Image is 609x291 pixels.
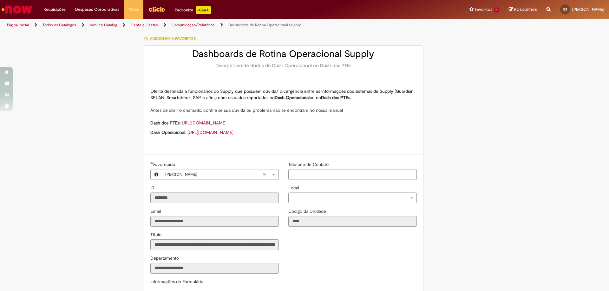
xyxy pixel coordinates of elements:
div: Divergência de dados do Dash Operacional ou Dash dos PTEs [150,62,417,69]
span: Somente leitura - Email [150,208,162,214]
label: Informações de Formulário [150,279,203,284]
span: 11 [494,7,499,13]
strong: Dash dos PTEs. [321,95,351,100]
span: Oferta destinada a funcionários do Supply que possuem dúvida/ divergência entre as informações do... [150,88,415,100]
input: Departamento [150,263,279,274]
input: Email [150,216,279,227]
img: click_logo_yellow_360x200.png [148,4,165,14]
a: [URL][DOMAIN_NAME] [180,120,226,126]
a: Gente e Gestão [131,22,158,28]
abbr: Limpar campo Favorecido [259,169,269,180]
span: Favorecido, Erik Henrique Dos Santos [153,161,176,167]
a: Comunicação/Relatórios [172,22,215,28]
a: [URL][DOMAIN_NAME] [187,130,233,135]
span: [PERSON_NAME] [572,7,604,12]
label: Somente leitura - Título [150,231,163,238]
span: Somente leitura - Departamento [150,255,180,261]
input: ID [150,193,279,203]
input: Telefone de Contato [288,169,417,180]
div: Padroniza [175,6,211,14]
strong: Dash Operacional: [150,130,186,135]
label: Somente leitura - Código da Unidade [288,208,327,214]
span: Local [288,185,300,191]
img: ServiceNow [1,3,33,16]
span: ES [563,7,567,11]
a: Service Catalog [90,22,117,28]
span: Requisições [43,6,66,13]
span: Telefone de Contato [288,161,330,167]
input: Código da Unidade [288,216,417,227]
a: Todos os Catálogos [43,22,76,28]
label: Somente leitura - ID [150,185,156,191]
label: Somente leitura - Email [150,208,162,214]
input: Título [150,239,279,250]
a: Dashboards de Rotina Operacional Supply [228,22,301,28]
a: [PERSON_NAME]Limpar campo Favorecido [162,169,278,180]
button: Adicionar a Favoritos [144,32,199,45]
strong: Dash Operacional [275,95,310,100]
a: Página inicial [7,22,29,28]
p: +GenAi [196,6,211,14]
span: Obrigatório Preenchido [150,162,153,164]
span: Favoritos [475,6,492,13]
button: Favorecido, Visualizar este registro Erik Henrique Dos Santos [151,169,162,180]
a: Limpar campo Local [288,193,417,203]
ul: Trilhas de página [5,19,401,31]
span: More [129,6,139,13]
span: Antes de abrir o chamado, confira se sua dúvida ou problema não se encontram no nosso manual [150,107,343,113]
h2: Dashboards de Rotina Operacional Supply [150,49,417,59]
span: Despesas Corporativas [75,6,119,13]
label: Somente leitura - Departamento [150,255,180,261]
strong: Dash dos PTEs: [150,120,180,126]
a: Rascunhos [509,7,537,13]
span: Rascunhos [514,6,537,12]
span: Somente leitura - Código da Unidade [288,208,327,214]
span: [PERSON_NAME] [165,169,263,180]
span: Adicionar a Favoritos [150,36,196,41]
